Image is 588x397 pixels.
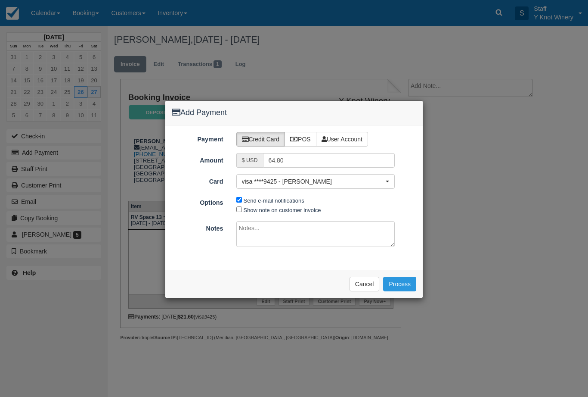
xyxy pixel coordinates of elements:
[236,132,285,147] label: Credit Card
[242,177,384,186] span: visa ****9425 - [PERSON_NAME]
[350,277,380,291] button: Cancel
[165,174,230,186] label: Card
[165,195,230,207] label: Options
[236,174,395,189] button: visa ****9425 - [PERSON_NAME]
[263,153,395,168] input: Valid amount required.
[242,157,258,163] small: $ USD
[244,197,304,204] label: Send e-mail notifications
[316,132,368,147] label: User Account
[165,221,230,233] label: Notes
[383,277,416,291] button: Process
[172,107,416,119] h4: Add Payment
[165,132,230,144] label: Payment
[285,132,316,147] label: POS
[165,153,230,165] label: Amount
[244,207,321,213] label: Show note on customer invoice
